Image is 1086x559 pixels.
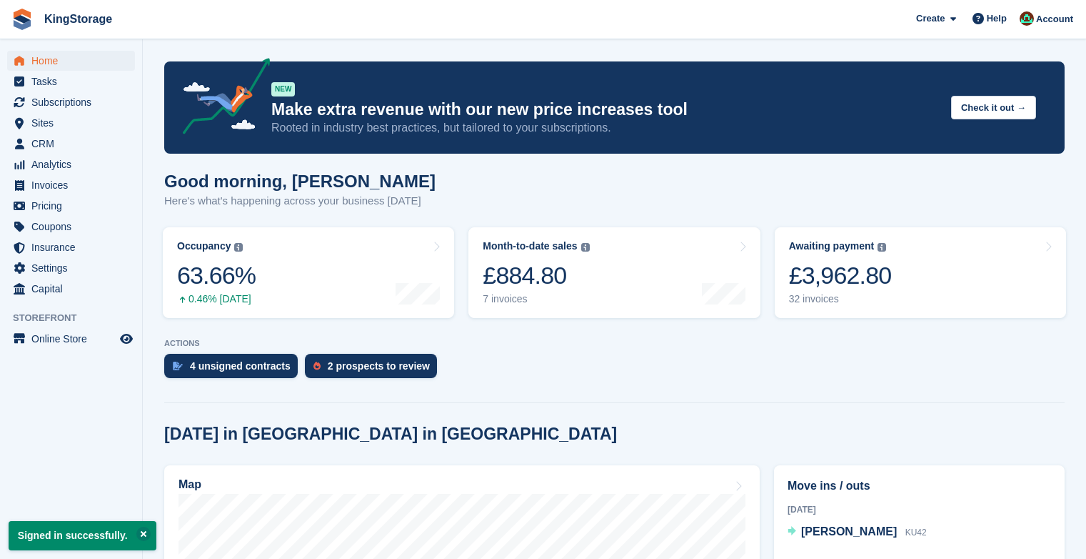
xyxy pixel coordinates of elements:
[31,279,117,299] span: Capital
[905,528,927,538] span: KU42
[788,478,1051,495] h2: Move ins / outs
[177,293,256,305] div: 0.46% [DATE]
[7,113,135,133] a: menu
[7,92,135,112] a: menu
[7,175,135,195] a: menu
[775,227,1066,318] a: Awaiting payment £3,962.80 32 invoices
[7,134,135,154] a: menu
[31,71,117,91] span: Tasks
[31,113,117,133] span: Sites
[177,240,231,252] div: Occupancy
[31,51,117,71] span: Home
[271,82,295,97] div: NEW
[789,240,875,252] div: Awaiting payment
[801,525,897,538] span: [PERSON_NAME]
[31,237,117,257] span: Insurance
[177,261,256,290] div: 63.66%
[7,154,135,174] a: menu
[987,11,1007,26] span: Help
[31,92,117,112] span: Subscriptions
[7,279,135,299] a: menu
[39,7,118,31] a: KingStorage
[483,261,589,290] div: £884.80
[581,243,590,252] img: icon-info-grey-7440780725fd019a000dd9b08b2336e03edf1995a4989e88bcd33f0948082b44.svg
[878,243,886,252] img: icon-info-grey-7440780725fd019a000dd9b08b2336e03edf1995a4989e88bcd33f0948082b44.svg
[164,425,617,444] h2: [DATE] in [GEOGRAPHIC_DATA] in [GEOGRAPHIC_DATA]
[11,9,33,30] img: stora-icon-8386f47178a22dfd0bd8f6a31ec36ba5ce8667c1dd55bd0f319d3a0aa187defe.svg
[483,240,577,252] div: Month-to-date sales
[788,503,1051,516] div: [DATE]
[9,521,156,550] p: Signed in successfully.
[7,237,135,257] a: menu
[468,227,760,318] a: Month-to-date sales £884.80 7 invoices
[1036,12,1073,26] span: Account
[171,58,271,139] img: price-adjustments-announcement-icon-8257ccfd72463d97f412b2fc003d46551f7dbcb40ab6d574587a9cd5c0d94...
[7,329,135,349] a: menu
[951,96,1036,119] button: Check it out →
[789,261,892,290] div: £3,962.80
[163,227,454,318] a: Occupancy 63.66% 0.46% [DATE]
[164,354,305,385] a: 4 unsigned contracts
[789,293,892,305] div: 32 invoices
[31,134,117,154] span: CRM
[234,243,243,252] img: icon-info-grey-7440780725fd019a000dd9b08b2336e03edf1995a4989e88bcd33f0948082b44.svg
[31,175,117,195] span: Invoices
[271,99,940,120] p: Make extra revenue with our new price increases tool
[31,154,117,174] span: Analytics
[271,120,940,136] p: Rooted in industry best practices, but tailored to your subscriptions.
[173,362,183,370] img: contract_signature_icon-13c848040528278c33f63329250d36e43548de30e8caae1d1a13099fd9432cc5.svg
[31,217,117,237] span: Coupons
[1020,11,1034,26] img: John King
[31,329,117,349] span: Online Store
[7,258,135,278] a: menu
[31,196,117,216] span: Pricing
[31,258,117,278] span: Settings
[118,330,135,347] a: Preview store
[916,11,945,26] span: Create
[164,193,436,209] p: Here's what's happening across your business [DATE]
[7,71,135,91] a: menu
[164,339,1065,348] p: ACTIONS
[7,51,135,71] a: menu
[483,293,589,305] div: 7 invoices
[13,311,142,325] span: Storefront
[305,354,444,385] a: 2 prospects to review
[164,172,436,191] h1: Good morning, [PERSON_NAME]
[7,217,135,237] a: menu
[190,360,291,372] div: 4 unsigned contracts
[328,360,430,372] div: 2 prospects to review
[179,478,201,491] h2: Map
[313,362,321,370] img: prospect-51fa495bee0391a8d652442698ab0144808aea92771e9ea1ae160a38d050c398.svg
[7,196,135,216] a: menu
[788,523,927,542] a: [PERSON_NAME] KU42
